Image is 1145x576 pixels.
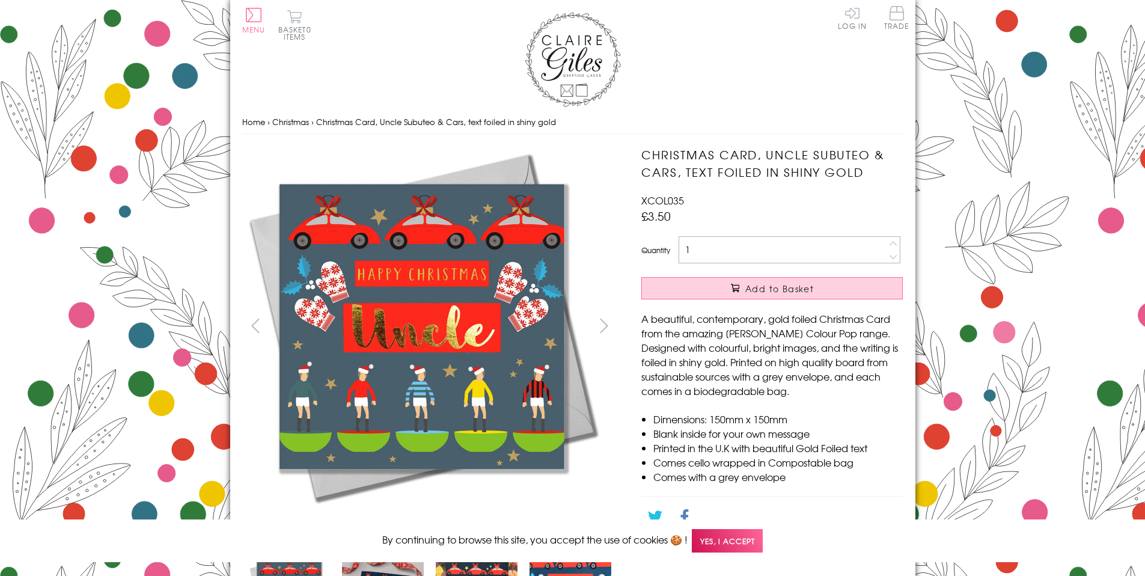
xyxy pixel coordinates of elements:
[617,146,978,507] img: Christmas Card, Uncle Subuteo & Cars, text foiled in shiny gold
[745,283,814,295] span: Add to Basket
[278,10,311,40] button: Basket0 items
[641,193,684,207] span: XCOL035
[242,146,602,507] img: Christmas Card, Uncle Subuteo & Cars, text foiled in shiny gold
[311,116,314,127] span: ›
[316,116,556,127] span: Christmas Card, Uncle Subuteo & Cars, text foiled in shiny gold
[653,426,903,441] li: Blank inside for your own message
[641,311,903,398] p: A beautiful, contemporary, gold foiled Christmas Card from the amazing [PERSON_NAME] Colour Pop r...
[641,207,671,224] span: £3.50
[653,470,903,484] li: Comes with a grey envelope
[884,6,909,29] span: Trade
[242,116,265,127] a: Home
[242,110,903,135] nav: breadcrumbs
[653,412,903,426] li: Dimensions: 150mm x 150mm
[267,116,270,127] span: ›
[692,529,763,553] span: Yes, I accept
[590,312,617,339] button: next
[284,24,311,42] span: 0 items
[838,6,867,29] a: Log In
[653,441,903,455] li: Printed in the U.K with beautiful Gold Foiled text
[242,8,266,33] button: Menu
[641,277,903,299] button: Add to Basket
[884,6,909,32] a: Trade
[525,12,621,107] img: Claire Giles Greetings Cards
[242,312,269,339] button: prev
[242,24,266,35] span: Menu
[653,455,903,470] li: Comes cello wrapped in Compostable bag
[641,146,903,181] h1: Christmas Card, Uncle Subuteo & Cars, text foiled in shiny gold
[272,116,309,127] a: Christmas
[641,245,670,256] label: Quantity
